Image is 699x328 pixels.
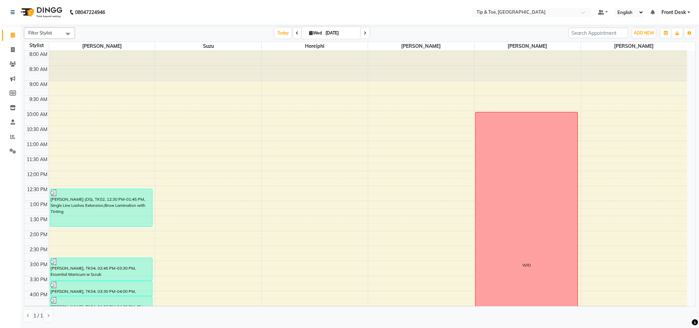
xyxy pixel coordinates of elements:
div: 8:00 AM [28,51,49,58]
div: 12:00 PM [26,171,49,178]
span: [PERSON_NAME] [49,42,155,51]
span: ADD NEW [634,30,654,35]
b: 08047224946 [75,3,105,22]
span: [PERSON_NAME] [368,42,474,51]
div: 11:00 AM [25,141,49,148]
div: 4:30 PM [28,306,49,313]
img: logo [17,3,64,22]
span: Horeiphi [262,42,368,51]
div: 3:30 PM [28,276,49,283]
div: 9:00 AM [28,81,49,88]
input: 2025-09-03 [323,28,358,38]
div: 11:30 AM [25,156,49,163]
div: 8:30 AM [28,66,49,73]
span: Front Desk [661,9,686,16]
span: [PERSON_NAME] [581,42,687,51]
div: 3:00 PM [28,261,49,268]
div: 1:00 PM [28,201,49,208]
span: [PERSON_NAME] [475,42,581,51]
div: [PERSON_NAME] (DS), TK02, 12:30 PM-01:45 PM, Single Line Lashes Extension,Brow Lamination with Ti... [50,189,152,226]
span: Suzu [155,42,261,51]
div: 4:00 PM [28,291,49,298]
div: 12:30 PM [26,186,49,193]
span: 1 / 1 [33,312,43,319]
span: Today [275,28,292,38]
div: 1:30 PM [28,216,49,223]
div: 10:30 AM [25,126,49,133]
div: [PERSON_NAME], TK04, 02:45 PM-03:30 PM, Essential Manicure w Scrub [50,258,152,280]
div: 2:30 PM [28,246,49,253]
div: [PERSON_NAME], TK04, 03:30 PM-04:00 PM, Eyebrow Threading [50,281,152,296]
div: W/O [522,262,531,268]
div: [PERSON_NAME], TK04, 04:00 PM-04:30 PM, Chin Threading [50,297,152,311]
span: Filter Stylist [28,30,52,35]
div: 9:30 AM [28,96,49,103]
div: 10:00 AM [25,111,49,118]
span: Wed [307,30,323,35]
div: 2:00 PM [28,231,49,238]
input: Search Appointment [568,28,628,38]
button: ADD NEW [632,28,656,38]
div: Stylist [24,42,49,49]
